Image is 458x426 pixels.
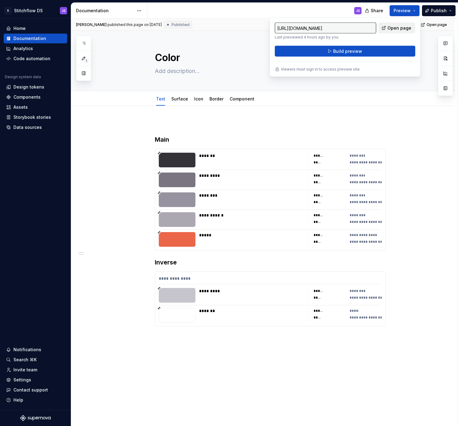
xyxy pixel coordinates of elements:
div: Code automation [13,56,50,62]
button: Help [4,395,67,405]
div: Data sources [13,124,42,130]
span: Build preview [333,48,362,54]
div: Design system data [5,75,41,79]
a: Surface [171,96,188,101]
div: Documentation [76,8,134,14]
span: Publish [431,8,447,14]
span: Preview [394,8,411,14]
div: Surface [169,92,191,105]
a: Documentation [4,34,67,43]
a: Home [4,24,67,33]
a: Component [230,96,254,101]
a: Data sources [4,122,67,132]
div: Documentation [13,35,46,42]
a: Storybook stories [4,112,67,122]
textarea: Color [154,50,384,65]
div: Stitchflow DS [14,8,43,14]
button: Build preview [275,46,415,57]
a: Analytics [4,44,67,53]
div: Contact support [13,387,48,393]
button: SStitchflow DSJS [1,4,70,17]
div: published this page on [DATE] [107,22,162,27]
a: Components [4,92,67,102]
p: Last previewed 4 hours ago by you. [275,35,376,40]
a: Assets [4,102,67,112]
h3: Inverse [155,258,386,267]
div: Search ⌘K [13,357,37,363]
div: S [4,7,12,14]
div: Notifications [13,347,41,353]
a: Code automation [4,54,67,64]
div: Component [227,92,257,105]
div: Assets [13,104,28,110]
div: Border [207,92,226,105]
a: Border [209,96,224,101]
p: Viewers must sign in to access preview site. [281,67,361,72]
div: JS [62,8,66,13]
a: Text [156,96,165,101]
span: Open page [387,25,411,31]
a: Open page [419,20,450,29]
span: [PERSON_NAME] [76,22,107,27]
span: Share [371,8,383,14]
div: Text [154,92,168,105]
div: Settings [13,377,31,383]
a: Open page [379,23,415,34]
div: Help [13,397,23,403]
a: Icon [194,96,203,101]
div: Invite team [13,367,37,373]
div: Icon [192,92,206,105]
button: Publish [422,5,456,16]
span: Published [172,22,190,27]
a: Invite team [4,365,67,375]
button: Notifications [4,345,67,355]
span: Open page [427,22,447,27]
button: Share [362,5,387,16]
h3: Main [155,135,386,144]
a: Settings [4,375,67,385]
button: Contact support [4,385,67,395]
div: Storybook stories [13,114,51,120]
div: Home [13,25,26,31]
div: JS [356,8,360,13]
div: Design tokens [13,84,44,90]
span: 1 [84,58,89,63]
div: Analytics [13,46,33,52]
svg: Supernova Logo [20,415,51,421]
button: Preview [390,5,420,16]
button: Search ⌘K [4,355,67,365]
div: Components [13,94,41,100]
a: Design tokens [4,82,67,92]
